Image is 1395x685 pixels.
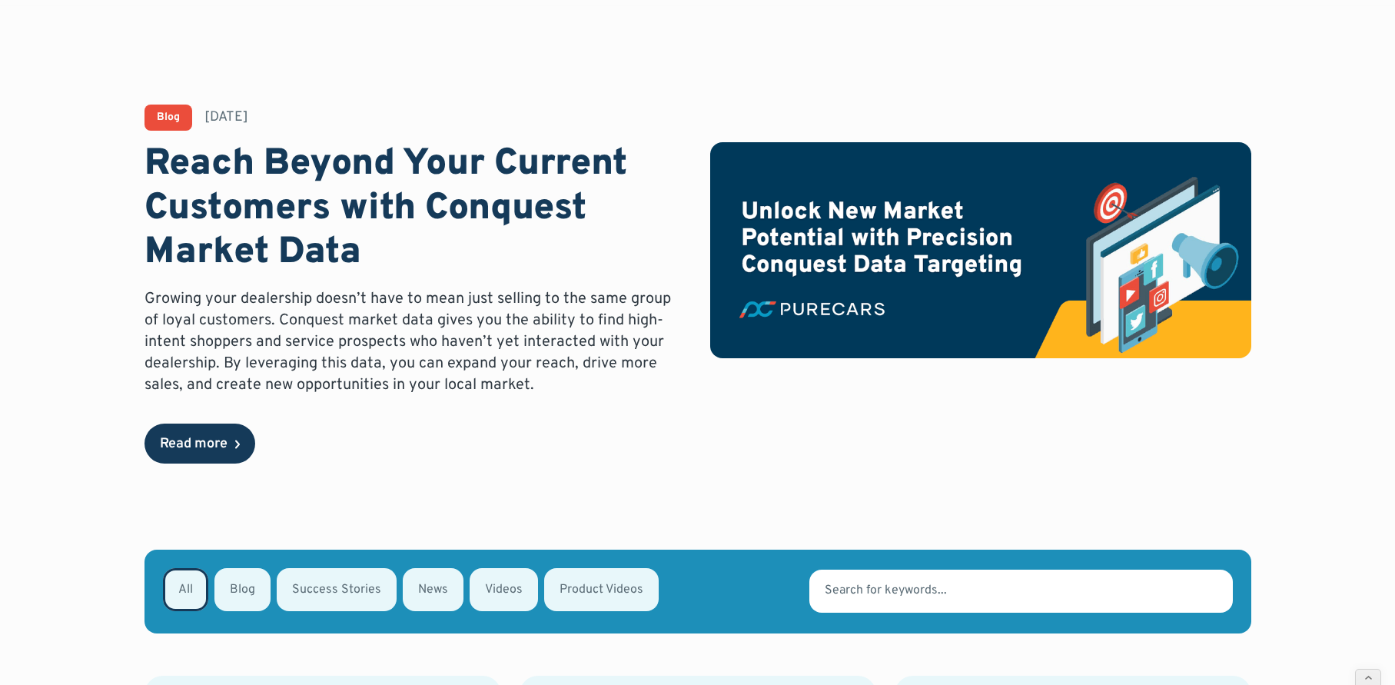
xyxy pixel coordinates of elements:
[144,143,686,276] h1: Reach Beyond Your Current Customers with Conquest Market Data
[144,550,1251,633] form: Email Form
[204,108,248,127] div: [DATE]
[157,112,180,123] div: Blog
[809,570,1232,613] input: Search for keywords...
[144,424,255,464] a: Read more
[160,437,228,451] div: Read more
[144,288,686,396] p: Growing your dealership doesn’t have to mean just selling to the same group of loyal customers. C...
